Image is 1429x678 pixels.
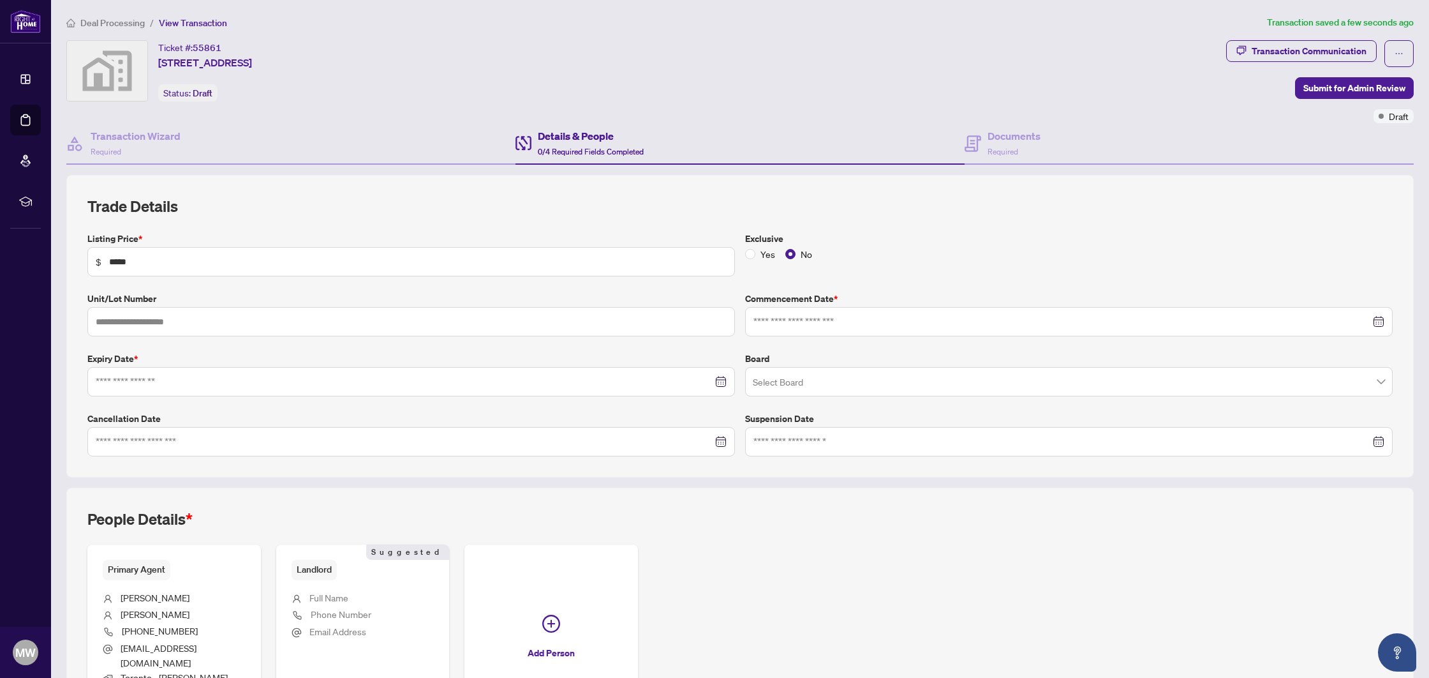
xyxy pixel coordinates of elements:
span: 0/4 Required Fields Completed [538,147,644,156]
h4: Transaction Wizard [91,128,181,144]
span: MW [15,644,36,661]
span: [PERSON_NAME] [121,592,189,603]
span: Email Address [309,626,366,637]
span: home [66,19,75,27]
span: Primary Agent [103,560,170,580]
h4: Documents [988,128,1040,144]
img: logo [10,10,41,33]
span: [PERSON_NAME] [121,608,189,620]
label: Board [745,352,1393,366]
span: Draft [1389,109,1409,123]
span: [PHONE_NUMBER] [122,625,198,637]
button: Open asap [1378,633,1416,672]
span: plus-circle [542,615,560,633]
span: [STREET_ADDRESS] [158,55,252,70]
span: ellipsis [1395,49,1403,58]
span: View Transaction [159,17,227,29]
li: / [150,15,154,30]
label: Cancellation Date [87,412,735,426]
span: Required [988,147,1018,156]
img: svg%3e [67,41,147,101]
span: Deal Processing [80,17,145,29]
span: [EMAIL_ADDRESS][DOMAIN_NAME] [121,642,196,668]
span: 55861 [193,42,221,54]
button: Transaction Communication [1226,40,1377,62]
article: Transaction saved a few seconds ago [1267,15,1414,30]
span: Draft [193,87,212,99]
span: Suggested [366,545,449,560]
label: Suspension Date [745,412,1393,426]
span: Yes [755,247,780,261]
h4: Details & People [538,128,644,144]
span: Phone Number [311,608,371,620]
span: Required [91,147,121,156]
span: No [796,247,817,261]
label: Unit/Lot Number [87,292,735,306]
span: Submit for Admin Review [1303,78,1405,98]
span: Full Name [309,592,348,603]
label: Exclusive [745,232,1393,246]
span: Add Person [528,643,575,663]
div: Transaction Communication [1252,41,1366,61]
label: Expiry Date [87,352,735,366]
button: Submit for Admin Review [1295,77,1414,99]
span: Landlord [292,560,337,580]
h2: People Details [87,509,193,529]
span: $ [96,255,101,269]
label: Listing Price [87,232,735,246]
div: Status: [158,84,218,102]
div: Ticket #: [158,40,221,55]
h2: Trade Details [87,196,1393,216]
label: Commencement Date [745,292,1393,306]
